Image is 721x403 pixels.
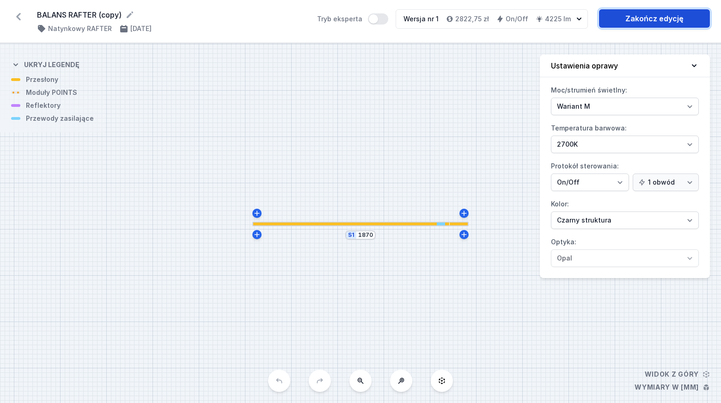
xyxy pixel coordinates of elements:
h4: On/Off [506,14,528,24]
select: Protokół sterowania: [551,174,629,191]
label: Protokół sterowania: [551,159,699,191]
button: Ustawienia oprawy [540,55,710,77]
input: Wymiar [mm] [358,231,373,239]
label: Kolor: [551,197,699,229]
h4: Natynkowy RAFTER [48,24,112,33]
button: Tryb eksperta [368,13,388,25]
form: BALANS RAFTER (copy) [37,9,306,20]
label: Temperatura barwowa: [551,121,699,153]
h4: Ukryj legendę [24,60,79,69]
label: Moc/strumień świetlny: [551,83,699,115]
a: Zakończ edycję [599,9,710,28]
div: Wersja nr 1 [403,14,439,24]
label: Optyka: [551,235,699,267]
h4: Ustawienia oprawy [551,60,618,71]
button: Edytuj nazwę projektu [125,10,134,19]
h4: 2822,75 zł [455,14,489,24]
select: Protokół sterowania: [633,174,699,191]
select: Temperatura barwowa: [551,136,699,153]
select: Optyka: [551,249,699,267]
h4: 4225 lm [545,14,571,24]
select: Kolor: [551,211,699,229]
h4: [DATE] [130,24,152,33]
select: Moc/strumień świetlny: [551,98,699,115]
button: Wersja nr 12822,75 złOn/Off4225 lm [396,9,588,29]
label: Tryb eksperta [317,13,388,25]
button: Ukryj legendę [11,53,79,75]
